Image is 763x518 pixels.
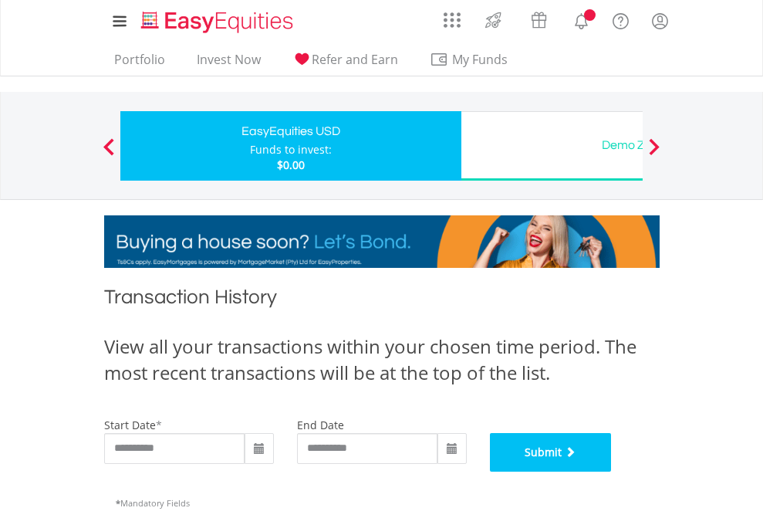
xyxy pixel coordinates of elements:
[516,4,562,32] a: Vouchers
[297,418,344,432] label: end date
[104,418,156,432] label: start date
[104,215,660,268] img: EasyMortage Promotion Banner
[640,4,680,38] a: My Profile
[481,8,506,32] img: thrive-v2.svg
[490,433,612,472] button: Submit
[108,52,171,76] a: Portfolio
[562,4,601,35] a: Notifications
[250,142,332,157] div: Funds to invest:
[116,497,190,509] span: Mandatory Fields
[434,4,471,29] a: AppsGrid
[191,52,267,76] a: Invest Now
[104,333,660,387] div: View all your transactions within your chosen time period. The most recent transactions will be a...
[93,146,124,161] button: Previous
[286,52,404,76] a: Refer and Earn
[526,8,552,32] img: vouchers-v2.svg
[444,12,461,29] img: grid-menu-icon.svg
[135,4,299,35] a: Home page
[312,51,398,68] span: Refer and Earn
[601,4,640,35] a: FAQ's and Support
[277,157,305,172] span: $0.00
[430,49,531,69] span: My Funds
[104,283,660,318] h1: Transaction History
[138,9,299,35] img: EasyEquities_Logo.png
[639,146,670,161] button: Next
[130,120,452,142] div: EasyEquities USD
